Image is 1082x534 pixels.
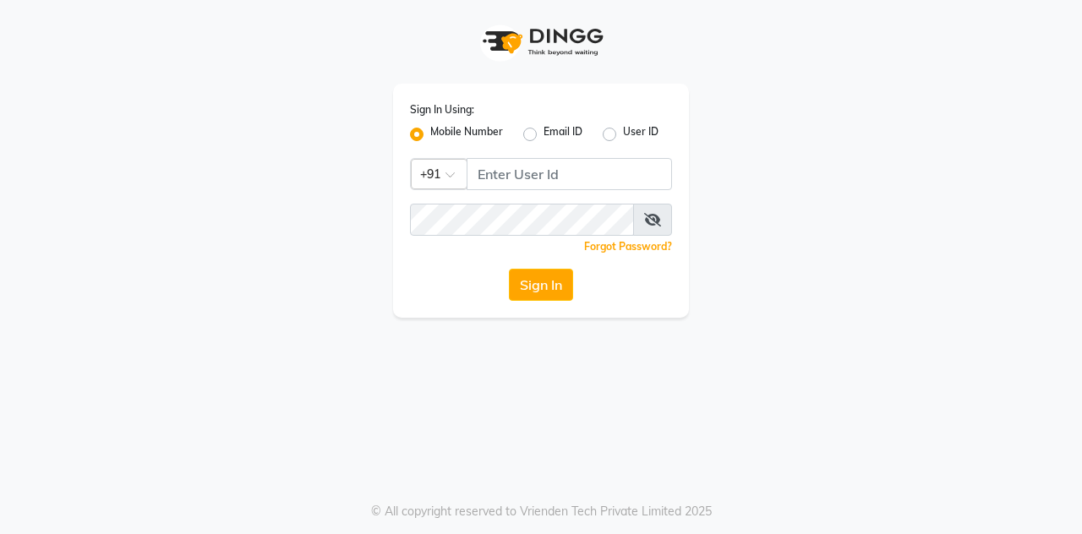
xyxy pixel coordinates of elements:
label: Email ID [544,124,582,144]
input: Username [410,204,634,236]
button: Sign In [509,269,573,301]
a: Forgot Password? [584,240,672,253]
label: User ID [623,124,658,144]
img: logo1.svg [473,17,609,67]
label: Sign In Using: [410,102,474,117]
input: Username [467,158,672,190]
label: Mobile Number [430,124,503,144]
